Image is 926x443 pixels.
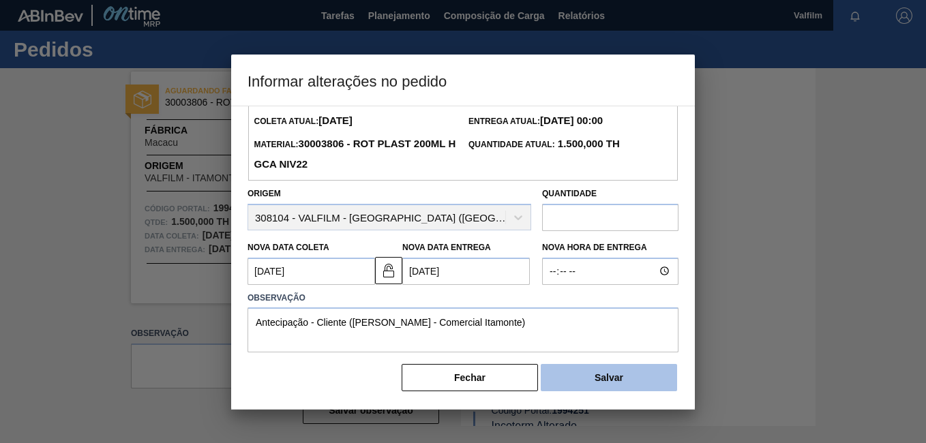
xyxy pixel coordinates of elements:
[248,288,678,308] label: Observação
[468,140,620,149] span: Quantidade Atual:
[231,55,695,106] h3: Informar alterações no pedido
[254,138,455,170] strong: 30003806 - ROT PLAST 200ML H GCA NIV22
[541,364,677,391] button: Salvar
[540,114,603,126] strong: [DATE] 00:00
[402,258,530,285] input: dd/mm/yyyy
[318,114,353,126] strong: [DATE]
[248,258,375,285] input: dd/mm/yyyy
[542,189,597,198] label: Quantidade
[555,138,620,149] strong: 1.500,000 TH
[375,257,402,284] button: unlocked
[402,243,491,252] label: Nova Data Entrega
[248,189,281,198] label: Origem
[380,262,397,279] img: unlocked
[254,117,352,126] span: Coleta Atual:
[468,117,603,126] span: Entrega Atual:
[248,307,678,352] textarea: Antecipação - Cliente ([PERSON_NAME] - Comercial Itamonte)
[254,140,455,170] span: Material:
[542,238,678,258] label: Nova Hora de Entrega
[402,364,538,391] button: Fechar
[248,243,329,252] label: Nova Data Coleta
